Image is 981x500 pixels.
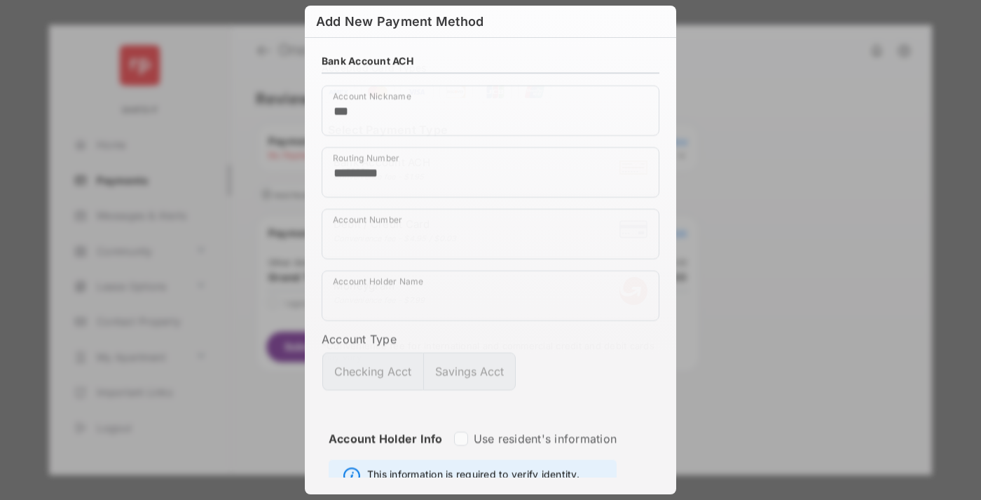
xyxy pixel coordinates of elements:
div: Add New Payment Method [316,14,483,29]
label: Use resident's information [474,431,617,445]
strong: Account Holder Info [329,431,443,471]
button: Checking Acct [322,353,423,391]
button: Savings Acct [423,353,516,391]
span: This information is required to verify identity. [367,467,579,484]
h4: Bank Account ACH [322,55,413,67]
label: Account Type [322,332,659,346]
